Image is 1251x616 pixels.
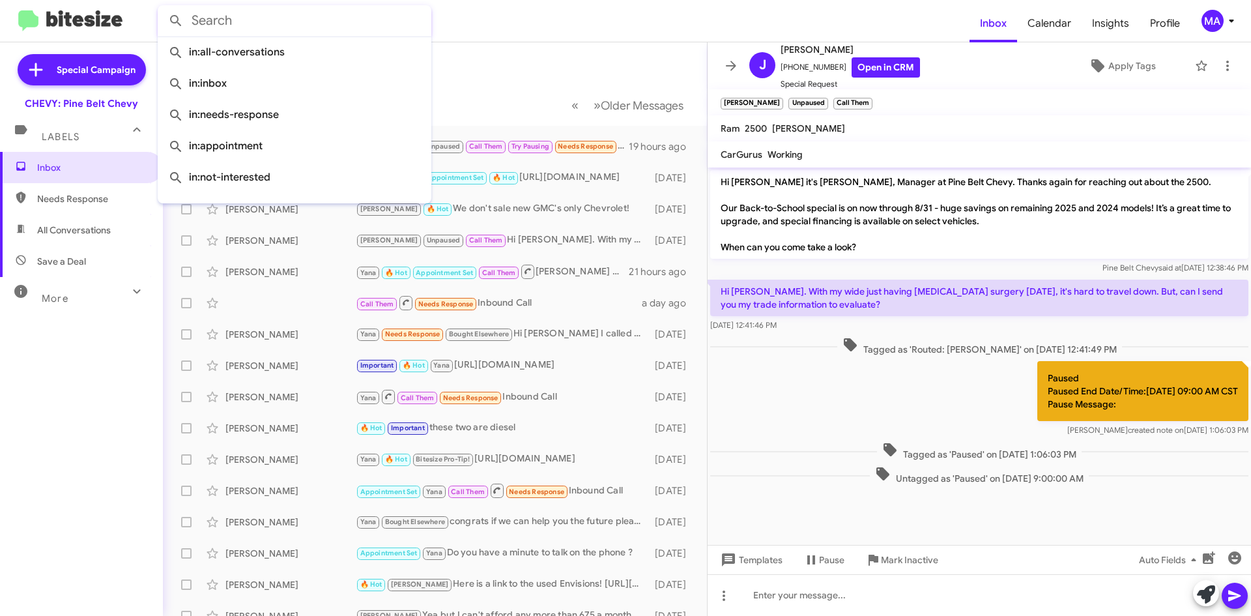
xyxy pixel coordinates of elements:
[482,269,516,277] span: Call Them
[564,92,691,119] nav: Page navigation example
[356,139,629,154] div: I am sorry but I will not be able to make it this weekend I just got out of the hospital [DATE] a...
[225,203,356,216] div: [PERSON_NAME]
[648,547,697,560] div: [DATE]
[168,162,421,193] span: in:not-interested
[158,5,431,37] input: Search
[768,149,803,160] span: Working
[360,518,377,526] span: Yana
[710,170,1248,259] p: Hi [PERSON_NAME] it's [PERSON_NAME], Manager at Pine Belt Chevy. Thanks again for reaching out ab...
[360,361,394,370] span: Important
[391,424,425,432] span: Important
[781,42,920,57] span: [PERSON_NAME]
[1067,425,1248,435] span: [PERSON_NAME] [DATE] 1:06:03 PM
[360,394,377,402] span: Yana
[511,142,549,151] span: Try Pausing
[416,269,473,277] span: Appointment Set
[391,580,449,589] span: [PERSON_NAME]
[648,390,697,403] div: [DATE]
[168,99,421,130] span: in:needs-response
[356,170,648,185] div: [URL][DOMAIN_NAME]
[225,547,356,560] div: [PERSON_NAME]
[877,442,1082,461] span: Tagged as 'Paused' on [DATE] 1:06:03 PM
[416,455,470,463] span: Bitesize Pro-Tip!
[225,390,356,403] div: [PERSON_NAME]
[759,55,766,76] span: J
[356,546,648,561] div: Do you have a minute to talk on the phone ?
[37,192,148,205] span: Needs Response
[356,263,629,280] div: [PERSON_NAME] should be contacting you shortly
[385,330,440,338] span: Needs Response
[385,269,407,277] span: 🔥 Hot
[356,327,648,342] div: Hi [PERSON_NAME] I called this morning. Sorry my wife is 70 and didn't want to make the drive dow...
[356,514,648,529] div: congrats if we can help you the future please let me know
[594,97,601,113] span: »
[648,578,697,591] div: [DATE]
[427,142,461,151] span: Unpaused
[360,236,418,244] span: [PERSON_NAME]
[718,548,783,572] span: Templates
[710,320,777,330] span: [DATE] 12:41:46 PM
[855,548,949,572] button: Mark Inactive
[225,422,356,435] div: [PERSON_NAME]
[1139,548,1201,572] span: Auto Fields
[433,361,450,370] span: Yana
[1128,425,1184,435] span: created note on
[356,201,648,216] div: We don't sale new GMC's only Chevrolet!
[356,452,648,467] div: [URL][DOMAIN_NAME]
[558,142,613,151] span: Needs Response
[642,297,697,310] div: a day ago
[648,484,697,497] div: [DATE]
[356,358,648,373] div: [URL][DOMAIN_NAME]
[837,337,1122,356] span: Tagged as 'Routed: [PERSON_NAME]' on [DATE] 12:41:49 PM
[493,173,515,182] span: 🔥 Hot
[469,142,503,151] span: Call Them
[571,97,579,113] span: «
[870,466,1089,485] span: Untagged as 'Paused' on [DATE] 9:00:00 AM
[360,549,418,557] span: Appointment Set
[225,453,356,466] div: [PERSON_NAME]
[721,123,740,134] span: Ram
[1201,10,1224,32] div: MA
[1140,5,1190,42] span: Profile
[970,5,1017,42] span: Inbox
[225,516,356,529] div: [PERSON_NAME]
[1102,263,1248,272] span: Pine Belt Chevy [DATE] 12:38:46 PM
[37,255,86,268] span: Save a Deal
[385,518,445,526] span: Bought Elsewhere
[509,488,564,496] span: Needs Response
[648,359,697,372] div: [DATE]
[225,359,356,372] div: [PERSON_NAME]
[426,549,442,557] span: Yana
[427,205,449,213] span: 🔥 Hot
[648,234,697,247] div: [DATE]
[469,236,503,244] span: Call Them
[426,488,442,496] span: Yana
[168,68,421,99] span: in:inbox
[819,548,844,572] span: Pause
[648,171,697,184] div: [DATE]
[168,130,421,162] span: in:appointment
[225,234,356,247] div: [PERSON_NAME]
[37,161,148,174] span: Inbox
[403,361,425,370] span: 🔥 Hot
[57,63,136,76] span: Special Campaign
[833,98,872,110] small: Call Them
[225,265,356,278] div: [PERSON_NAME]
[788,98,827,110] small: Unpaused
[360,300,394,308] span: Call Them
[1129,548,1212,572] button: Auto Fields
[1037,361,1248,421] p: Paused Paused End Date/Time:[DATE] 09:00 AM CST Pause Message:
[1108,54,1156,78] span: Apply Tags
[401,394,435,402] span: Call Them
[451,488,485,496] span: Call Them
[360,580,382,589] span: 🔥 Hot
[648,516,697,529] div: [DATE]
[629,265,697,278] div: 21 hours ago
[781,78,920,91] span: Special Request
[601,98,683,113] span: Older Messages
[356,389,648,405] div: Inbound Call
[25,97,138,110] div: CHEVY: Pine Belt Chevy
[1017,5,1082,42] a: Calendar
[1158,263,1181,272] span: said at
[360,488,418,496] span: Appointment Set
